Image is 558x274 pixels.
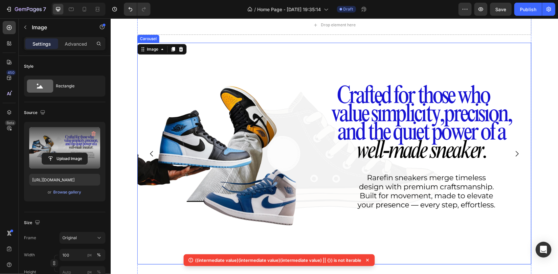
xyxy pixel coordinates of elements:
button: Dot [218,237,222,241]
span: Draft [344,6,353,12]
span: Original [62,235,77,241]
button: % [86,251,94,259]
div: Beta [5,120,16,126]
button: px [95,251,103,259]
div: Size [24,218,41,227]
div: px [87,252,92,258]
iframe: Design area [111,18,558,274]
p: Settings [33,40,51,47]
div: Carousel [28,17,47,23]
span: Save [496,7,506,12]
button: Publish [514,3,542,16]
p: ((intermediate value)(intermediate value)(intermediate value) || {}) is not iterable [195,257,362,263]
p: Image [32,23,88,31]
span: or [48,188,52,196]
button: Dot [232,237,235,241]
div: Undo/Redo [124,3,150,16]
div: 450 [6,70,16,75]
label: Width [24,252,35,258]
input: https://example.com/image.jpg [29,174,100,186]
button: Original [59,232,105,244]
div: Browse gallery [54,189,81,195]
button: Carousel Next Arrow [397,126,415,145]
div: % [97,252,101,258]
button: Save [490,3,512,16]
span: Home Page - [DATE] 19:35:14 [257,6,321,13]
button: Dot [225,237,229,241]
div: Style [24,63,33,69]
span: / [255,6,256,13]
div: Rectangle [56,79,96,94]
label: Frame [24,235,36,241]
button: Dot [212,237,216,241]
button: Upload Image [42,153,88,165]
div: Open Intercom Messenger [536,242,551,258]
div: Source [24,108,47,117]
button: 7 [3,3,49,16]
p: Advanced [65,40,87,47]
button: Browse gallery [53,189,82,195]
div: Publish [520,6,536,13]
input: px% [59,249,105,261]
p: 7 [43,5,46,13]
